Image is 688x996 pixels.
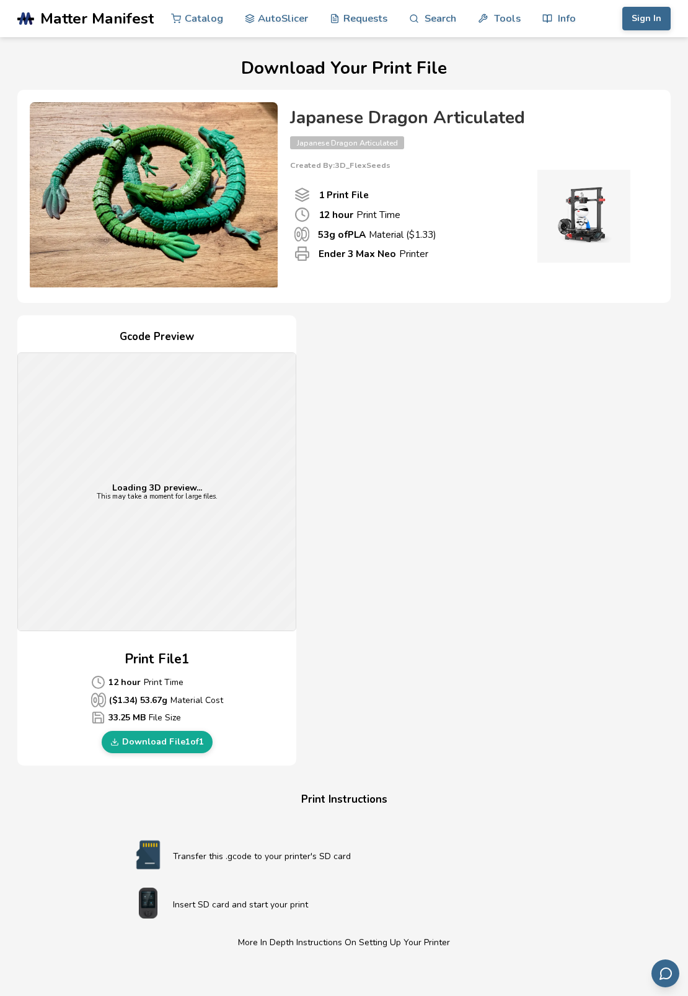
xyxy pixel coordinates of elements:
[319,247,428,260] p: Printer
[319,188,369,201] b: 1 Print File
[91,675,105,689] span: Average Cost
[294,227,309,242] span: Material Used
[123,888,173,919] img: Start print
[522,170,646,263] img: Printer
[319,247,396,260] b: Ender 3 Max Neo
[109,694,167,707] b: ($ 1.34 ) 53.67 g
[290,108,646,128] h4: Japanese Dragon Articulated
[91,710,105,725] span: Average Cost
[123,936,565,949] p: More In Depth Instructions On Setting Up Your Printer
[290,136,404,149] span: Japanese Dragon Articulated
[319,208,400,221] p: Print Time
[318,228,436,241] p: Material ($ 1.33 )
[30,102,278,288] img: Product
[123,839,173,870] img: SD card
[173,850,565,863] p: Transfer this .gcode to your printer's SD card
[97,493,218,501] p: This may take a moment for large files.
[651,959,679,987] button: Send feedback via email
[40,10,154,27] span: Matter Manifest
[91,710,223,725] p: File Size
[108,676,141,689] b: 12 hour
[102,731,213,753] a: Download File1of1
[290,161,646,170] p: Created By: 3D_FlexSeeds
[108,790,580,810] h4: Print Instructions
[108,711,146,724] b: 33.25 MB
[622,7,671,30] button: Sign In
[294,207,310,222] span: Print Time
[91,692,106,707] span: Average Cost
[294,246,310,261] span: Printer
[318,228,366,241] b: 53 g of PLA
[91,675,223,689] p: Print Time
[173,898,565,911] p: Insert SD card and start your print
[17,59,671,78] h1: Download Your Print File
[97,483,218,493] p: Loading 3D preview...
[17,328,296,347] h4: Gcode Preview
[125,650,190,669] h2: Print File 1
[294,187,310,203] span: Number Of Print files
[91,692,223,707] p: Material Cost
[319,208,353,221] b: 12 hour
